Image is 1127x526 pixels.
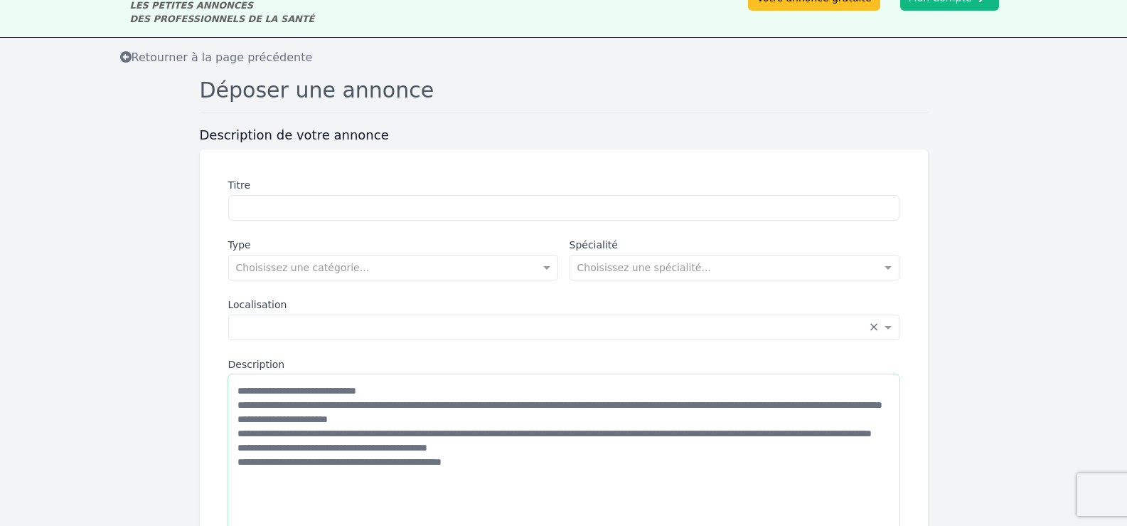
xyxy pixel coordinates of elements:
[228,298,899,312] label: Localisation
[570,238,899,252] label: Spécialité
[200,127,928,144] h3: Description de votre annonce
[120,51,313,64] span: Retourner à la page précédente
[228,178,899,192] label: Titre
[200,78,928,112] h1: Déposer une annonce
[228,357,899,372] label: Description
[869,320,881,335] span: Clear all
[120,51,132,63] i: Retourner à la liste
[228,238,558,252] label: Type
